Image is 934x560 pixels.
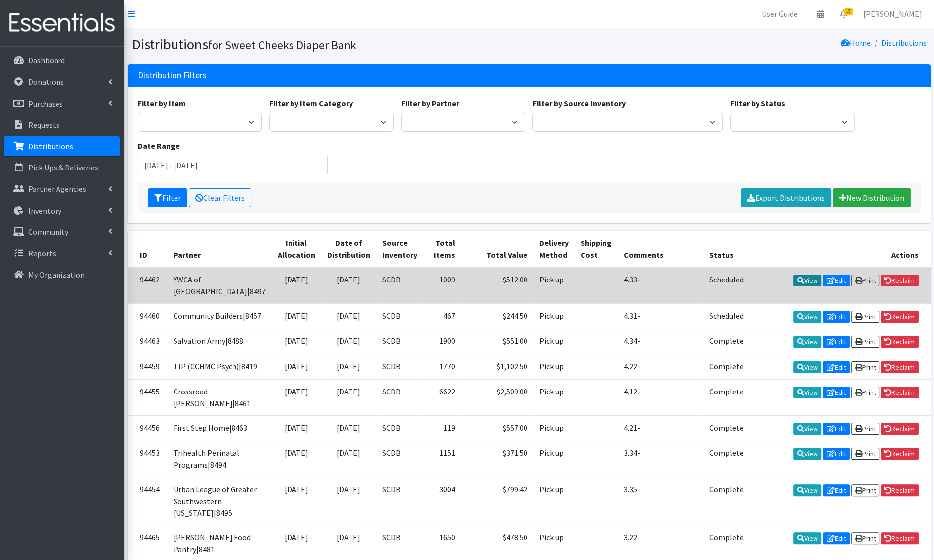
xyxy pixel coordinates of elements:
a: Print [851,448,879,460]
td: Complete [703,477,750,525]
td: Pick up [533,267,575,304]
td: SCDB [376,354,423,379]
a: View [793,361,821,373]
td: 94459 [128,354,168,379]
td: Scheduled [703,303,750,329]
a: View [793,275,821,286]
td: 94453 [128,441,168,477]
a: Reports [4,243,120,263]
td: [DATE] [321,267,376,304]
a: Export Distributions [741,188,831,207]
a: Pick Ups & Deliveries [4,158,120,177]
th: Source Inventory [376,231,423,267]
td: Community Builders|8457 [168,303,272,329]
a: Requests [4,115,120,135]
td: SCDB [376,267,423,304]
td: [DATE] [321,354,376,379]
td: Pick up [533,379,575,415]
td: Trihealth Perinatal Programs|8494 [168,441,272,477]
a: User Guide [754,4,806,24]
a: Reclaim [881,423,919,435]
td: SCDB [376,441,423,477]
a: Print [851,423,879,435]
td: [DATE] [321,379,376,415]
td: 4.12- [618,379,703,415]
td: Pick up [533,354,575,379]
a: Print [851,532,879,544]
td: TIP (CCHMC Psych)|8419 [168,354,272,379]
label: Filter by Partner [401,97,459,109]
span: 15 [844,8,853,15]
td: $2,509.00 [461,379,533,415]
th: Total Value [461,231,533,267]
td: $512.00 [461,267,533,304]
td: YWCA of [GEOGRAPHIC_DATA]|8497 [168,267,272,304]
a: Edit [823,484,850,496]
a: Edit [823,361,850,373]
td: 1151 [423,441,461,477]
td: Pick up [533,329,575,354]
a: Community [4,222,120,242]
td: 94456 [128,415,168,441]
a: Donations [4,72,120,92]
p: My Organization [28,270,85,280]
td: Pick up [533,441,575,477]
a: View [793,311,821,323]
td: [DATE] [272,477,321,525]
th: Delivery Method [533,231,575,267]
a: 15 [832,4,855,24]
td: [DATE] [321,329,376,354]
td: 4.22- [618,354,703,379]
td: SCDB [376,415,423,441]
a: Print [851,311,879,323]
td: $371.50 [461,441,533,477]
a: View [793,532,821,544]
td: [DATE] [321,415,376,441]
td: [DATE] [272,379,321,415]
a: View [793,387,821,398]
td: 6622 [423,379,461,415]
a: Reclaim [881,336,919,348]
td: 4.31- [618,303,703,329]
a: Reclaim [881,532,919,544]
p: Purchases [28,99,63,109]
label: Filter by Item [138,97,186,109]
p: Distributions [28,141,73,151]
small: for Sweet Cheeks Diaper Bank [208,38,356,52]
a: [PERSON_NAME] [855,4,930,24]
a: Print [851,275,879,286]
td: $1,102.50 [461,354,533,379]
a: View [793,336,821,348]
th: Date of Distribution [321,231,376,267]
h1: Distributions [132,36,525,53]
input: January 1, 2011 - December 31, 2011 [138,156,328,174]
a: Edit [823,532,850,544]
a: Partner Agencies [4,179,120,199]
td: Crossroad [PERSON_NAME]|8461 [168,379,272,415]
th: ID [128,231,168,267]
a: View [793,484,821,496]
img: HumanEssentials [4,6,120,40]
td: SCDB [376,477,423,525]
td: 94463 [128,329,168,354]
h3: Distribution Filters [138,70,207,81]
a: Distributions [881,38,927,48]
td: [DATE] [272,441,321,477]
td: Complete [703,415,750,441]
p: Dashboard [28,56,65,65]
td: $799.42 [461,477,533,525]
td: Complete [703,379,750,415]
td: [DATE] [272,354,321,379]
td: Pick up [533,303,575,329]
td: $557.00 [461,415,533,441]
td: 119 [423,415,461,441]
a: Reclaim [881,361,919,373]
td: 1009 [423,267,461,304]
td: 94454 [128,477,168,525]
a: Edit [823,336,850,348]
td: SCDB [376,379,423,415]
td: $244.50 [461,303,533,329]
a: Reclaim [881,311,919,323]
a: Reclaim [881,448,919,460]
td: 4.34- [618,329,703,354]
